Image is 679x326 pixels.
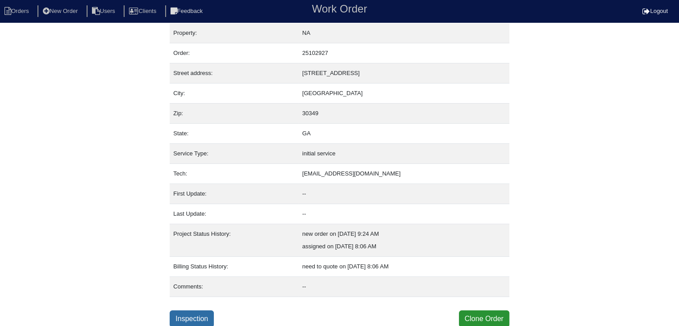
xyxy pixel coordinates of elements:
[299,84,509,104] td: [GEOGRAPHIC_DATA]
[299,124,509,144] td: GA
[37,8,85,14] a: New Order
[170,84,299,104] td: City:
[170,104,299,124] td: Zip:
[37,5,85,17] li: New Order
[302,260,506,273] div: need to quote on [DATE] 8:06 AM
[170,63,299,84] td: Street address:
[170,144,299,164] td: Service Type:
[170,257,299,277] td: Billing Status History:
[170,164,299,184] td: Tech:
[299,144,509,164] td: initial service
[299,43,509,63] td: 25102927
[124,5,163,17] li: Clients
[170,23,299,43] td: Property:
[170,277,299,297] td: Comments:
[170,184,299,204] td: First Update:
[165,5,210,17] li: Feedback
[124,8,163,14] a: Clients
[87,8,122,14] a: Users
[170,43,299,63] td: Order:
[302,240,506,253] div: assigned on [DATE] 8:06 AM
[170,224,299,257] td: Project Status History:
[299,184,509,204] td: --
[642,8,668,14] a: Logout
[170,204,299,224] td: Last Update:
[299,204,509,224] td: --
[87,5,122,17] li: Users
[302,228,506,240] div: new order on [DATE] 9:24 AM
[170,124,299,144] td: State:
[299,277,509,297] td: --
[299,23,509,43] td: NA
[299,63,509,84] td: [STREET_ADDRESS]
[299,164,509,184] td: [EMAIL_ADDRESS][DOMAIN_NAME]
[299,104,509,124] td: 30349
